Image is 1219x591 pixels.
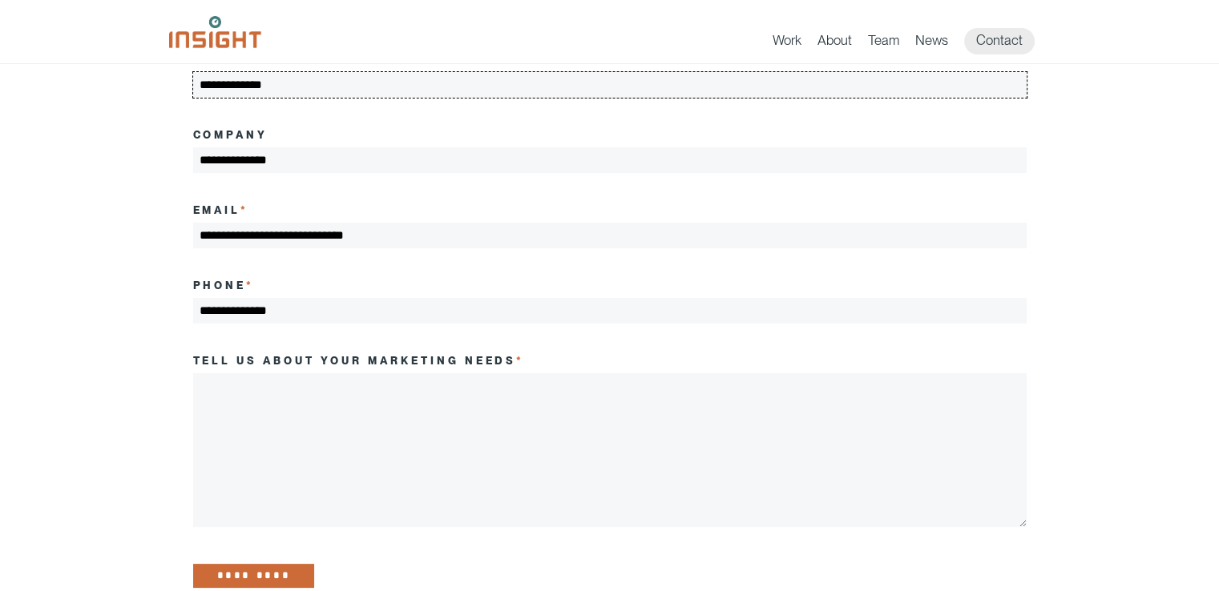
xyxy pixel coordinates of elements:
[193,128,268,141] label: Company
[773,28,1051,54] nav: primary navigation menu
[964,28,1035,54] a: Contact
[868,32,899,54] a: Team
[169,16,261,48] img: Insight Marketing Design
[193,203,249,216] label: Email
[817,32,852,54] a: About
[193,354,525,367] label: Tell us about your marketing needs
[915,32,948,54] a: News
[773,32,801,54] a: Work
[193,279,255,291] label: Phone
